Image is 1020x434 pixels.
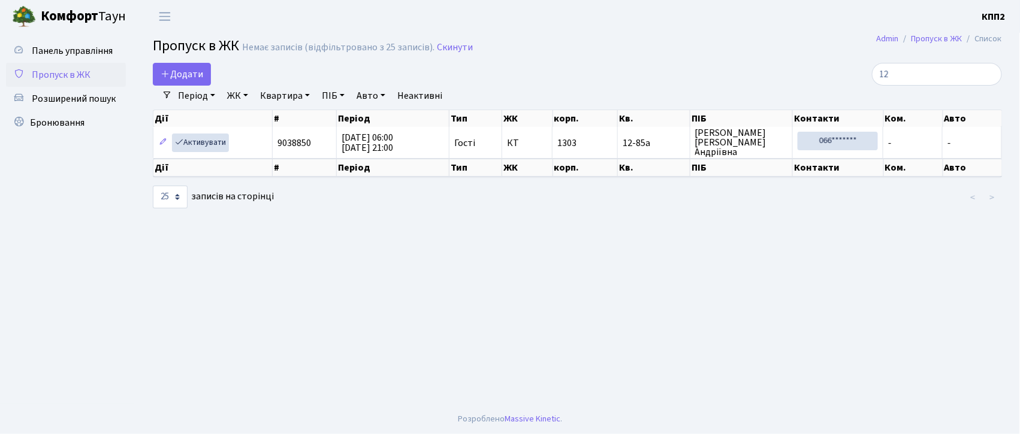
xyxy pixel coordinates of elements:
span: КТ [507,138,547,148]
a: Квартира [255,86,315,106]
a: Massive Kinetic [505,412,560,425]
img: logo.png [12,5,36,29]
span: Пропуск в ЖК [153,35,239,56]
a: Пропуск в ЖК [6,63,126,87]
th: Ком. [884,159,943,177]
th: Тип [449,159,502,177]
a: Скинути [437,42,473,53]
th: Кв. [618,110,690,127]
th: ПІБ [690,159,793,177]
span: Розширений пошук [32,92,116,105]
span: - [947,136,951,150]
th: Контакти [793,159,883,177]
div: Немає записів (відфільтровано з 25 записів). [242,42,434,53]
span: Пропуск в ЖК [32,68,90,81]
div: Розроблено . [458,412,562,426]
a: ПІБ [317,86,349,106]
a: Додати [153,63,211,86]
span: 9038850 [277,136,311,150]
span: [DATE] 06:00 [DATE] 21:00 [342,131,393,154]
span: Панель управління [32,44,113,57]
a: Активувати [172,133,229,152]
a: Бронювання [6,111,126,135]
span: Додати [161,68,203,81]
th: Тип [449,110,502,127]
span: Таун [41,7,126,27]
th: Ком. [884,110,943,127]
label: записів на сторінці [153,186,274,208]
a: Панель управління [6,39,126,63]
input: Пошук... [872,63,1002,86]
th: Період [337,110,449,127]
th: # [273,159,337,177]
th: # [273,110,337,127]
th: Дії [153,110,273,127]
a: Неактивні [393,86,447,106]
th: корп. [553,159,618,177]
a: Авто [352,86,390,106]
th: ЖК [502,110,553,127]
th: ПІБ [690,110,793,127]
span: 1303 [557,136,577,150]
a: Розширений пошук [6,87,126,111]
span: Гості [454,138,475,148]
b: КПП2 [982,10,1006,23]
select: записів на сторінці [153,186,188,208]
a: ЖК [222,86,253,106]
th: Кв. [618,159,690,177]
a: КПП2 [982,10,1006,24]
th: Авто [943,159,1003,177]
span: 12-85а [623,138,685,148]
li: Список [962,32,1002,45]
a: Admin [877,32,899,45]
th: Період [337,159,449,177]
b: Комфорт [41,7,98,26]
th: Контакти [793,110,883,127]
span: - [888,136,892,150]
a: Період [173,86,220,106]
nav: breadcrumb [859,26,1020,51]
th: ЖК [502,159,553,177]
th: Авто [943,110,1003,127]
span: [PERSON_NAME] [PERSON_NAME] Андріївна [695,128,787,157]
th: Дії [153,159,273,177]
span: Бронювання [30,116,85,129]
button: Переключити навігацію [150,7,180,26]
a: Пропуск в ЖК [912,32,962,45]
th: корп. [553,110,618,127]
